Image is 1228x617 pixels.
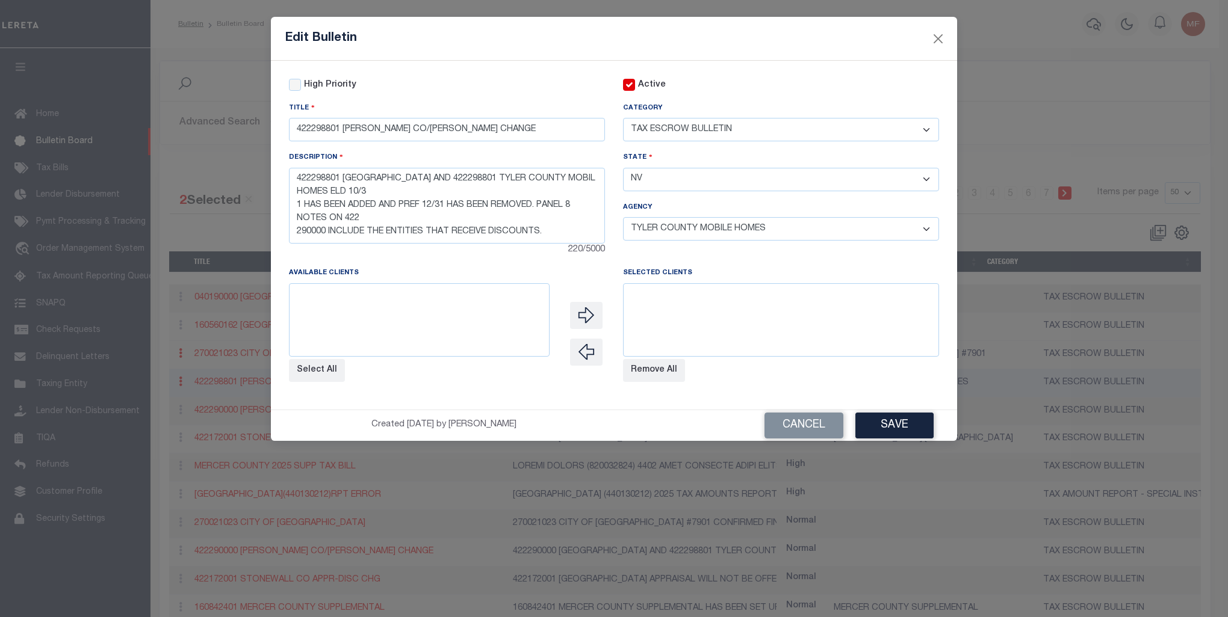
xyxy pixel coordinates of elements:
label: Selected Clients [623,268,692,278]
label: Category [623,103,662,114]
button: Cancel [764,413,843,438]
label: Agency [623,203,652,213]
label: State [623,152,653,163]
label: Description [289,152,343,163]
button: Save [855,413,934,438]
label: Active [638,79,666,92]
label: Available Clients [289,268,359,278]
div: 220/5000 [289,244,605,257]
span: Created [DATE] by [PERSON_NAME] [371,419,516,432]
label: High Priority [304,79,356,92]
button: Remove All [623,359,685,382]
button: Select All [289,359,345,382]
label: Title [289,102,315,114]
